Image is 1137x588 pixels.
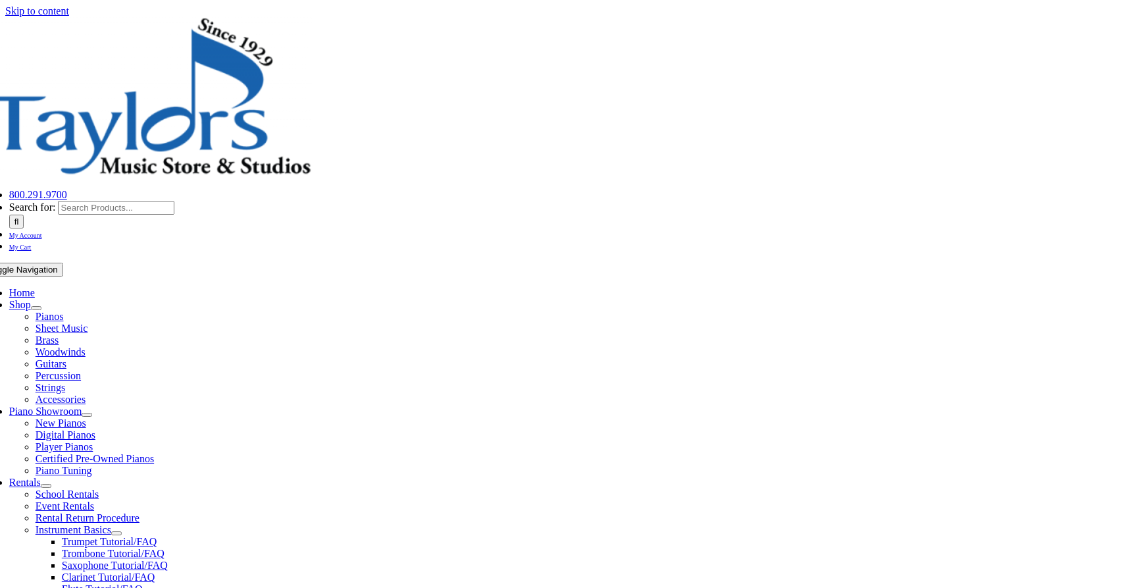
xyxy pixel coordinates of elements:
button: Open submenu of Piano Showroom [82,413,92,417]
a: Trombone Tutorial/FAQ [62,548,164,559]
a: Rental Return Procedure [36,512,139,523]
button: Open submenu of Shop [31,306,41,310]
button: Open submenu of Instrument Basics [111,531,122,535]
a: School Rentals [36,489,99,500]
a: Instrument Basics [36,524,111,535]
a: Pianos [36,311,64,322]
a: Piano Tuning [36,465,92,476]
a: Strings [36,382,65,393]
span: Search for: [9,201,56,213]
a: Home [9,287,35,298]
a: Woodwinds [36,346,86,358]
a: Brass [36,334,59,346]
a: Saxophone Tutorial/FAQ [62,560,168,571]
input: Search [9,215,24,228]
a: Guitars [36,358,66,369]
input: Search Products... [58,201,174,215]
span: My Cart [9,244,32,251]
a: Clarinet Tutorial/FAQ [62,572,155,583]
a: Player Pianos [36,441,93,452]
a: Rentals [9,477,41,488]
a: Event Rentals [36,500,94,512]
a: My Cart [9,240,32,252]
span: My Account [9,232,42,239]
a: 800.291.9700 [9,189,67,200]
a: My Account [9,228,42,240]
a: Shop [9,299,31,310]
a: Sheet Music [36,323,88,334]
a: Digital Pianos [36,429,95,441]
a: Percussion [36,370,81,381]
a: Certified Pre-Owned Pianos [36,453,154,464]
a: Skip to content [5,5,69,16]
a: Trumpet Tutorial/FAQ [62,536,157,547]
a: Accessories [36,394,86,405]
button: Open submenu of Rentals [41,484,51,488]
a: Piano Showroom [9,406,82,417]
a: New Pianos [36,417,86,429]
